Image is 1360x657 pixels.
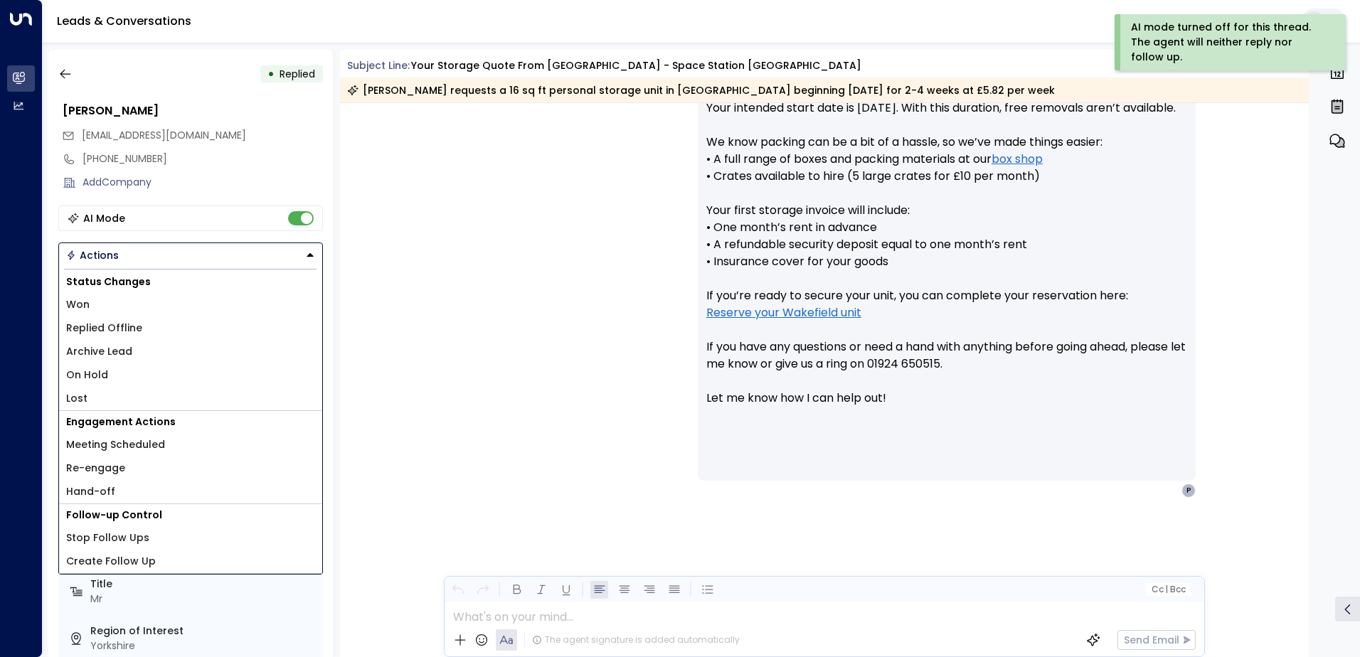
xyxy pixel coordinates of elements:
[1145,583,1191,597] button: Cc|Bcc
[58,242,323,268] button: Actions
[66,554,156,569] span: Create Follow Up
[66,249,119,262] div: Actions
[83,211,125,225] div: AI Mode
[411,58,861,73] div: Your storage quote from [GEOGRAPHIC_DATA] - Space Station [GEOGRAPHIC_DATA]
[1151,584,1185,594] span: Cc Bcc
[280,67,315,81] span: Replied
[90,639,317,653] div: Yorkshire
[66,321,142,336] span: Replied Offline
[66,368,108,383] span: On Hold
[1181,484,1196,498] div: P
[59,271,322,293] h1: Status Changes
[66,391,87,406] span: Lost
[83,175,323,190] div: AddCompany
[474,581,492,599] button: Redo
[992,151,1043,168] a: box shop
[57,13,191,29] a: Leads & Conversations
[90,624,317,639] label: Region of Interest
[66,461,125,476] span: Re-engage
[90,592,317,607] div: Mr
[58,242,323,268] div: Button group with a nested menu
[66,437,165,452] span: Meeting Scheduled
[66,530,149,545] span: Stop Follow Ups
[1165,584,1168,594] span: |
[532,634,740,646] div: The agent signature is added automatically
[706,304,861,321] a: Reserve your Wakefield unit
[59,504,322,526] h1: Follow-up Control
[1131,20,1327,65] div: AI mode turned off for this thread. The agent will neither reply nor follow up.
[83,151,323,166] div: [PHONE_NUMBER]
[347,83,1055,97] div: [PERSON_NAME] requests a 16 sq ft personal storage unit in [GEOGRAPHIC_DATA] beginning [DATE] for...
[66,344,132,359] span: Archive Lead
[66,484,115,499] span: Hand-off
[449,581,467,599] button: Undo
[82,128,246,142] span: [EMAIL_ADDRESS][DOMAIN_NAME]
[267,61,275,87] div: •
[90,577,317,592] label: Title
[347,58,410,73] span: Subject Line:
[63,102,323,119] div: [PERSON_NAME]
[59,411,322,433] h1: Engagement Actions
[82,128,246,143] span: pauljreid@live.co.uk
[66,297,90,312] span: Won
